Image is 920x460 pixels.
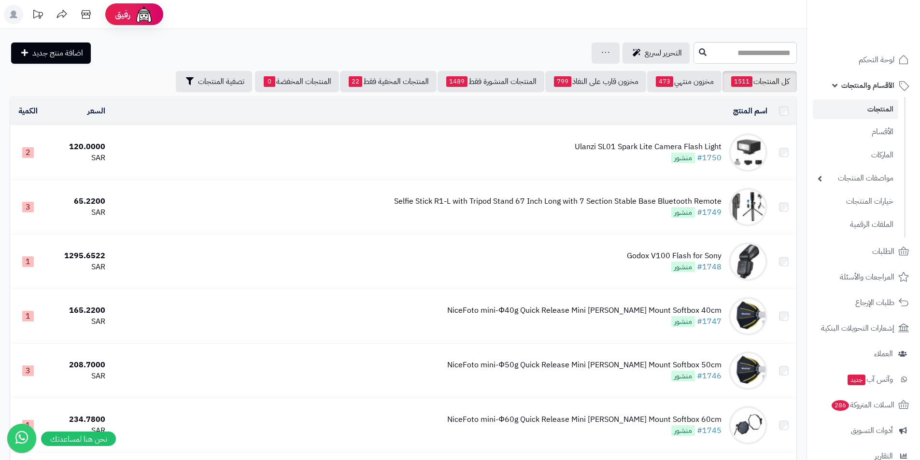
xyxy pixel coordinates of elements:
[813,145,898,166] a: الماركات
[729,297,767,335] img: NiceFoto mini-Φ40g Quick Release Mini Bowens Mount Softbox 40cm
[813,191,898,212] a: خيارات المنتجات
[722,71,797,92] a: كل المنتجات1511
[49,153,105,164] div: SAR
[22,256,34,267] span: 1
[859,53,894,67] span: لوحة التحكم
[446,76,467,87] span: 1489
[874,347,893,361] span: العملاء
[198,76,244,87] span: تصفية المنتجات
[697,207,722,218] a: #1749
[22,420,34,431] span: 1
[255,71,339,92] a: المنتجات المخفضة0
[18,105,38,117] a: الكمية
[447,414,722,425] div: NiceFoto mini-Φ60g Quick Release Mini [PERSON_NAME] Mount Softbox 60cm
[49,425,105,436] div: SAR
[813,317,914,340] a: إشعارات التحويلات البنكية
[134,5,154,24] img: ai-face.png
[545,71,646,92] a: مخزون قارب على النفاذ799
[813,393,914,417] a: السلات المتروكة286
[22,365,34,376] span: 3
[22,311,34,321] span: 1
[697,425,722,436] a: #1745
[22,202,34,212] span: 3
[394,196,722,207] div: Selfie Stick R1-L with Tripod Stand 67 Inch Long with 7 Section Stable Base Bluetooth Remote
[813,48,914,71] a: لوحة التحكم
[697,261,722,273] a: #1748
[831,398,894,412] span: السلات المتروكة
[813,214,898,235] a: الملفات الرقمية
[813,342,914,365] a: العملاء
[733,105,767,117] a: اسم المنتج
[49,141,105,153] div: 120.0000
[729,242,767,281] img: Godox V100 Flash for Sony
[22,147,34,158] span: 2
[813,419,914,442] a: أدوات التسويق
[671,371,695,381] span: منشور
[26,5,50,27] a: تحديثات المنصة
[848,375,865,385] span: جديد
[447,360,722,371] div: NiceFoto mini-Φ50g Quick Release Mini [PERSON_NAME] Mount Softbox 50cm
[729,406,767,445] img: NiceFoto mini-Φ60g Quick Release Mini Bowens Mount Softbox 60cm
[49,251,105,262] div: 1295.6522
[438,71,544,92] a: المنتجات المنشورة فقط1489
[49,316,105,327] div: SAR
[647,71,722,92] a: مخزون منتهي473
[813,168,898,189] a: مواصفات المنتجات
[554,76,571,87] span: 799
[671,425,695,436] span: منشور
[851,424,893,437] span: أدوات التسويق
[623,42,690,64] a: التحرير لسريع
[11,42,91,64] a: اضافة منتج جديد
[840,270,894,284] span: المراجعات والأسئلة
[627,251,722,262] div: Godox V100 Flash for Sony
[49,196,105,207] div: 65.2200
[731,76,752,87] span: 1511
[656,76,673,87] span: 473
[115,9,130,20] span: رفيق
[49,207,105,218] div: SAR
[855,296,894,309] span: طلبات الإرجاع
[645,47,682,59] span: التحرير لسريع
[813,291,914,314] a: طلبات الإرجاع
[697,316,722,327] a: #1747
[671,316,695,327] span: منشور
[813,265,914,289] a: المراجعات والأسئلة
[813,122,898,142] a: الأقسام
[671,153,695,163] span: منشور
[49,305,105,316] div: 165.2200
[671,207,695,218] span: منشور
[841,79,894,92] span: الأقسام والمنتجات
[447,305,722,316] div: NiceFoto mini-Φ40g Quick Release Mini [PERSON_NAME] Mount Softbox 40cm
[832,400,849,411] span: 286
[32,47,83,59] span: اضافة منتج جديد
[729,133,767,172] img: Ulanzi SL01 Spark Lite Camera Flash Light
[729,351,767,390] img: NiceFoto mini-Φ50g Quick Release Mini Bowens Mount Softbox 50cm
[340,71,437,92] a: المنتجات المخفية فقط22
[872,245,894,258] span: الطلبات
[697,152,722,164] a: #1750
[176,71,252,92] button: تصفية المنتجات
[821,321,894,335] span: إشعارات التحويلات البنكية
[729,188,767,226] img: Selfie Stick R1-L with Tripod Stand 67 Inch Long with 7 Section Stable Base Bluetooth Remote
[671,262,695,272] span: منشور
[697,370,722,382] a: #1746
[813,99,898,119] a: المنتجات
[813,240,914,263] a: الطلبات
[49,414,105,425] div: 234.7800
[349,76,362,87] span: 22
[87,105,105,117] a: السعر
[49,262,105,273] div: SAR
[264,76,275,87] span: 0
[847,373,893,386] span: وآتس آب
[813,368,914,391] a: وآتس آبجديد
[49,360,105,371] div: 208.7000
[49,371,105,382] div: SAR
[575,141,722,153] div: Ulanzi SL01 Spark Lite Camera Flash Light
